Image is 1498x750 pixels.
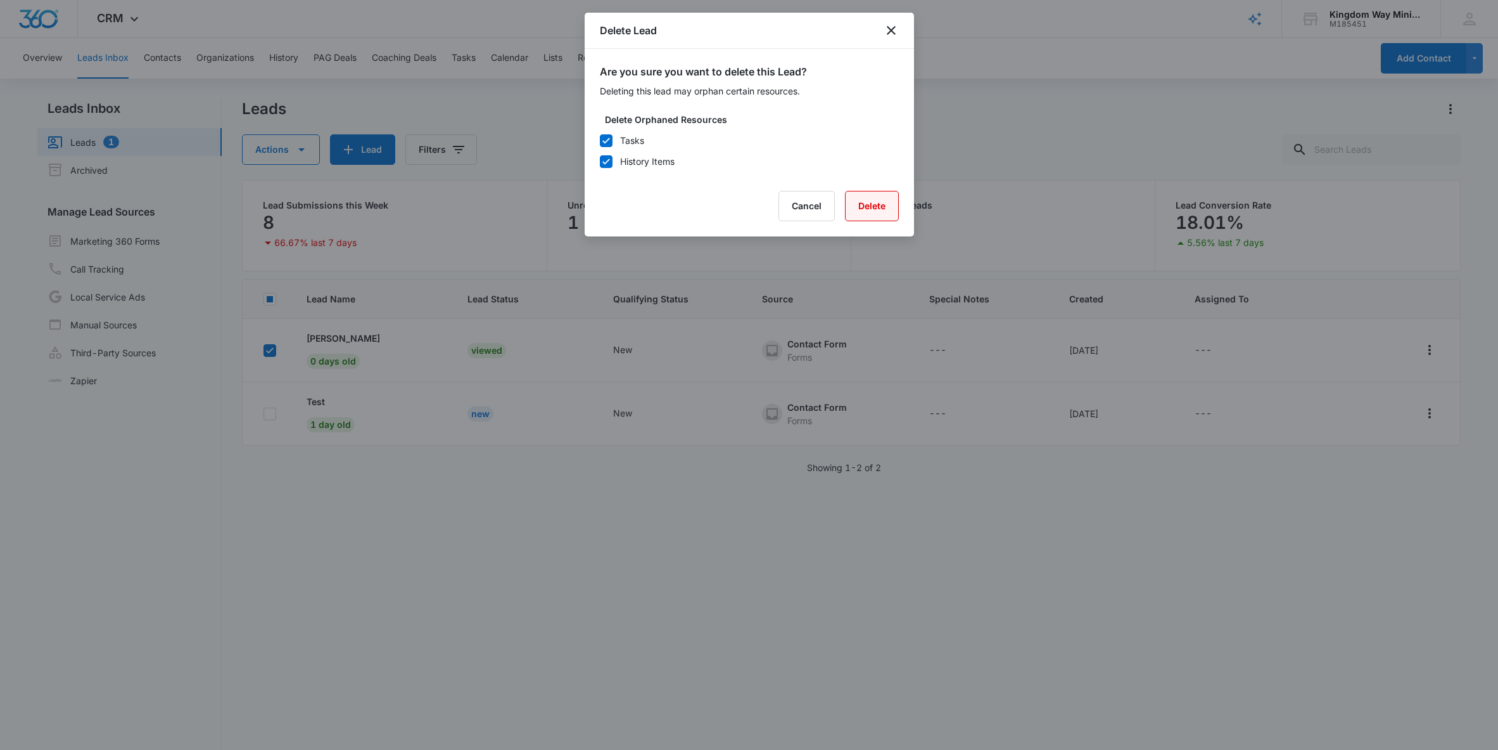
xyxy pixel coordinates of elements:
[620,134,644,147] div: Tasks
[620,155,675,168] div: History Items
[600,84,899,98] p: Deleting this lead may orphan certain resources.
[884,23,899,38] button: close
[600,64,899,79] h2: Are you sure you want to delete this Lead?
[605,113,904,126] label: Delete Orphaned Resources
[845,191,899,221] button: Delete
[600,23,657,38] h1: Delete Lead
[778,191,835,221] button: Cancel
